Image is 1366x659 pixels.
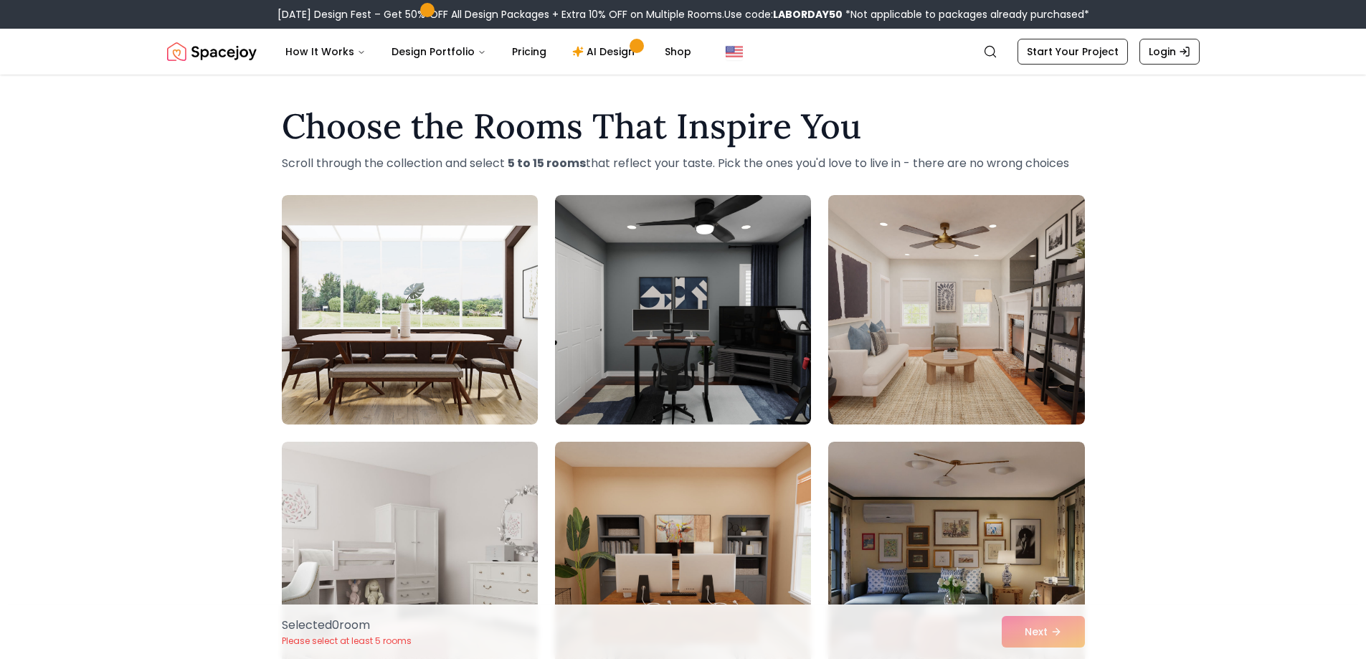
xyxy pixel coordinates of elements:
[167,37,257,66] a: Spacejoy
[167,29,1200,75] nav: Global
[828,195,1084,425] img: Room room-3
[278,7,1089,22] div: [DATE] Design Fest – Get 50% OFF All Design Packages + Extra 10% OFF on Multiple Rooms.
[724,7,843,22] span: Use code:
[508,155,586,171] strong: 5 to 15 rooms
[282,617,412,634] p: Selected 0 room
[773,7,843,22] b: LABORDAY50
[561,37,650,66] a: AI Design
[1018,39,1128,65] a: Start Your Project
[282,109,1085,143] h1: Choose the Rooms That Inspire You
[843,7,1089,22] span: *Not applicable to packages already purchased*
[653,37,703,66] a: Shop
[501,37,558,66] a: Pricing
[380,37,498,66] button: Design Portfolio
[282,155,1085,172] p: Scroll through the collection and select that reflect your taste. Pick the ones you'd love to liv...
[274,37,703,66] nav: Main
[282,195,538,425] img: Room room-1
[1139,39,1200,65] a: Login
[167,37,257,66] img: Spacejoy Logo
[274,37,377,66] button: How It Works
[555,195,811,425] img: Room room-2
[726,43,743,60] img: United States
[282,635,412,647] p: Please select at least 5 rooms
